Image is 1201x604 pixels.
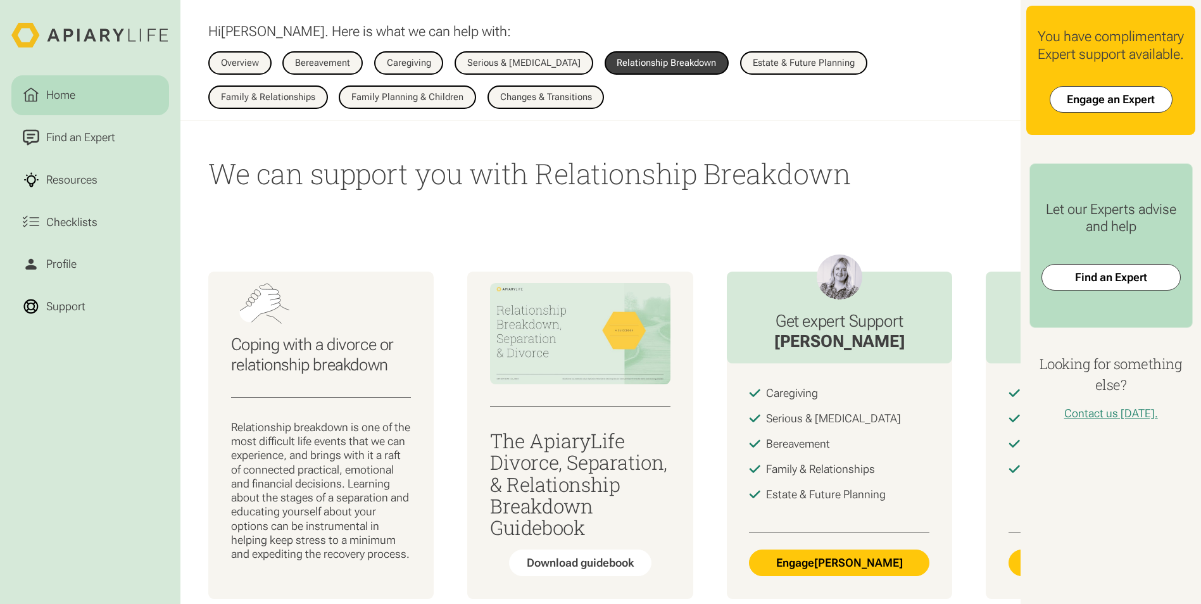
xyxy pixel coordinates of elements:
[740,51,867,74] a: Estate & Future Planning
[749,550,929,576] a: Engage[PERSON_NAME]
[208,85,328,108] a: Family & Relationships
[11,75,169,115] a: Home
[282,51,363,74] a: Bereavement
[766,386,818,400] div: Caregiving
[295,58,350,68] div: Bereavement
[1064,406,1158,420] a: Contact us [DATE].
[351,92,463,102] div: Family Planning & Children
[774,311,905,331] h3: Get expert Support
[44,87,79,104] div: Home
[208,154,993,192] h1: We can support you with Relationship Breakdown
[44,172,101,189] div: Resources
[766,488,886,501] div: Estate & Future Planning
[221,92,315,102] div: Family & Relationships
[11,203,169,242] a: Checklists
[231,420,412,561] p: Relationship breakdown is one of the most difficult life events that we can experience, and bring...
[1026,353,1195,396] h4: Looking for something else?
[467,58,581,68] div: Serious & [MEDICAL_DATA]
[208,51,272,74] a: Overview
[774,331,905,352] div: [PERSON_NAME]
[11,287,169,326] a: Support
[1041,201,1181,236] div: Let our Experts advise and help
[509,550,651,576] a: Download guidebook
[1009,550,1189,576] a: Engage[PERSON_NAME]
[387,58,431,68] div: Caregiving
[766,437,830,451] div: Bereavement
[455,51,593,74] a: Serious & [MEDICAL_DATA]
[766,412,901,425] div: Serious & [MEDICAL_DATA]
[44,256,80,273] div: Profile
[753,58,855,68] div: Estate & Future Planning
[766,462,875,476] div: Family & Relationships
[44,213,101,230] div: Checklists
[208,23,511,41] p: Hi . Here is what we can help with:
[231,334,412,375] h3: Coping with a divorce or relationship breakdown
[1038,28,1184,63] div: You have complimentary Expert support available.
[11,160,169,199] a: Resources
[44,298,89,315] div: Support
[605,51,729,74] a: Relationship Breakdown
[11,118,169,157] a: Find an Expert
[1041,264,1181,291] a: Find an Expert
[44,129,118,146] div: Find an Expert
[490,430,670,538] h3: The ApiaryLife Divorce, Separation, & Relationship Breakdown Guidebook
[374,51,444,74] a: Caregiving
[527,556,634,570] div: Download guidebook
[339,85,476,108] a: Family Planning & Children
[617,58,716,68] div: Relationship Breakdown
[221,23,325,39] span: [PERSON_NAME]
[500,92,592,102] div: Changes & Transitions
[11,244,169,284] a: Profile
[487,85,605,108] a: Changes & Transitions
[1050,86,1173,113] a: Engage an Expert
